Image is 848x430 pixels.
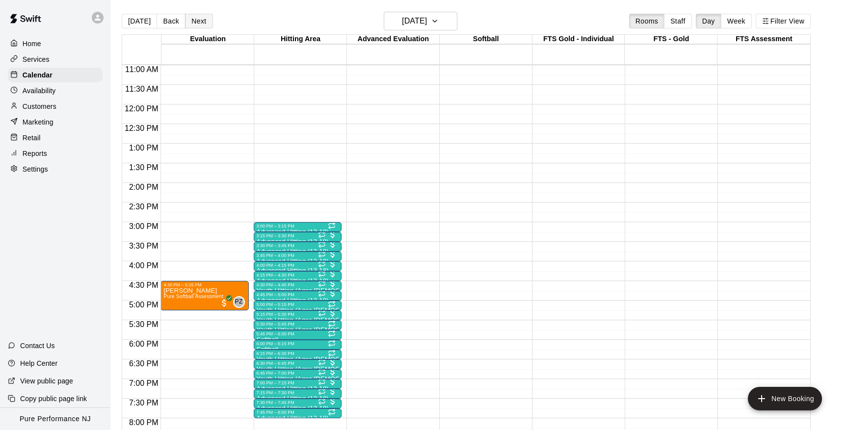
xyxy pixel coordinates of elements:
[254,310,342,320] div: 5:15 PM – 5:30 PM: Youth Hitting (Ages 9-12)
[254,330,342,340] div: 5:45 PM – 6:00 PM: Softball
[318,387,326,395] span: Recurring event
[328,222,336,229] span: Recurring event
[127,418,161,427] span: 8:00 PM
[123,65,161,74] span: 11:00 AM
[254,35,347,44] div: Hitting Area
[254,281,342,291] div: 4:30 PM – 4:45 PM: Youth Hitting (Ages 9-12)
[328,386,338,396] span: All customers have paid
[127,340,161,348] span: 6:00 PM
[257,361,339,366] div: 6:30 PM – 6:45 PM
[328,349,336,357] span: Recurring event
[8,52,103,67] div: Services
[257,233,339,238] div: 3:15 PM – 3:30 PM
[328,329,336,337] span: Recurring event
[748,387,822,410] button: add
[127,242,161,250] span: 3:30 PM
[127,202,161,211] span: 2:30 PM
[440,35,532,44] div: Softball
[123,85,161,93] span: 11:30 AM
[23,86,56,96] p: Availability
[257,400,339,405] div: 7:30 PM – 7:45 PM
[8,83,103,98] div: Availability
[328,300,336,308] span: Recurring event
[257,282,339,287] div: 4:30 PM – 4:45 PM
[254,408,342,418] div: 7:45 PM – 8:00 PM: Advanced Hitting (13-18)
[254,320,342,330] div: 5:30 PM – 5:45 PM: Youth Hitting (Ages 9-12)
[8,130,103,145] div: Retail
[254,350,342,359] div: 6:15 PM – 6:30 PM: Youth Hitting (Ages 9-12)
[717,35,810,44] div: FTS Assessment
[328,396,338,406] span: All customers have paid
[257,410,339,415] div: 7:45 PM – 8:00 PM
[160,281,248,310] div: 4:30 PM – 5:15 PM: Pure Softball Assessment
[756,14,811,28] button: Filter View
[696,14,721,28] button: Day
[318,378,326,385] span: Recurring event
[257,292,339,297] div: 4:45 PM – 5:00 PM
[254,379,342,389] div: 7:00 PM – 7:15 PM: Advanced Hitting (13-18)
[257,351,339,356] div: 6:15 PM – 6:30 PM
[328,367,338,377] span: All customers have paid
[328,377,338,386] span: All customers have paid
[23,54,50,64] p: Services
[127,301,161,309] span: 5:00 PM
[20,394,87,404] p: Copy public page link
[127,281,161,289] span: 4:30 PM
[384,12,457,30] button: [DATE]
[328,357,338,367] span: All customers have paid
[328,259,338,269] span: All customers have paid
[257,371,339,376] div: 6:45 PM – 7:00 PM
[20,376,73,386] p: View public page
[328,320,336,328] span: Recurring event
[328,308,338,318] span: All customers have paid
[664,14,692,28] button: Staff
[163,282,245,287] div: 4:30 PM – 5:15 PM
[257,224,339,228] div: 3:00 PM – 3:15 PM
[254,252,342,261] div: 3:45 PM – 4:00 PM: Advanced Hitting (13-18)
[254,232,342,242] div: 3:15 PM – 3:30 PM: Advanced Hitting (13-18)
[318,368,326,376] span: Recurring event
[328,229,338,239] span: All customers have paid
[257,341,339,346] div: 6:00 PM – 6:15 PM
[318,240,326,248] span: Recurring event
[254,242,342,252] div: 3:30 PM – 3:45 PM: Advanced Hitting (13-18)
[127,379,161,387] span: 7:00 PM
[328,239,338,249] span: All customers have paid
[257,312,339,317] div: 5:15 PM – 5:30 PM
[318,260,326,268] span: Recurring event
[20,358,57,368] p: Help Center
[8,68,103,82] a: Calendar
[625,35,717,44] div: FTS - Gold
[532,35,625,44] div: FTS Gold - Individual
[127,320,161,329] span: 5:30 PM
[8,146,103,161] a: Reports
[8,36,103,51] a: Home
[257,331,339,336] div: 5:45 PM – 6:00 PM
[328,339,336,347] span: Recurring event
[318,397,326,405] span: Recurring event
[23,149,47,158] p: Reports
[328,269,338,278] span: All customers have paid
[20,414,91,424] p: Pure Performance NJ
[20,341,55,351] p: Contact Us
[254,261,342,271] div: 4:00 PM – 4:15 PM: Advanced Hitting (13-18)
[8,115,103,129] div: Marketing
[8,99,103,114] a: Customers
[318,279,326,287] span: Recurring event
[122,104,160,113] span: 12:00 PM
[23,117,53,127] p: Marketing
[8,162,103,177] a: Settings
[127,399,161,407] span: 7:30 PM
[127,359,161,368] span: 6:30 PM
[23,70,53,80] p: Calendar
[163,294,223,299] span: Pure Softball Assessment
[257,253,339,258] div: 3:45 PM – 4:00 PM
[257,273,339,278] div: 4:15 PM – 4:30 PM
[127,183,161,191] span: 2:00 PM
[127,144,161,152] span: 1:00 PM
[257,263,339,268] div: 4:00 PM – 4:15 PM
[122,14,157,28] button: [DATE]
[257,322,339,327] div: 5:30 PM – 5:45 PM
